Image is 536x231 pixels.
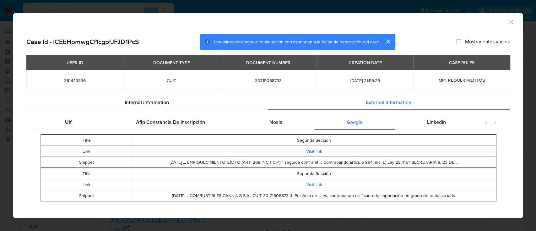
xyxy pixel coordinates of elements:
[380,34,395,49] button: cerrar
[41,179,132,190] td: Link
[456,39,461,44] input: Mostrar datos vacíos
[439,77,485,83] span: MPI_REQUERIMIENTOS
[41,157,132,168] td: Snippet
[41,135,132,146] td: Title
[306,181,322,188] a: Visit link
[214,39,380,45] span: Los datos detallados a continuación corresponden a la fecha de generación del caso.
[347,118,363,126] span: Google
[242,57,294,68] div: DOCUMENT NUMBER
[344,57,385,68] div: CREATION DATE
[65,118,72,126] span: Uif
[131,78,212,83] span: CUIT
[34,78,116,83] span: 381443336
[33,115,478,130] div: Detailed external info
[13,13,523,218] div: closure-recommendation-modal
[427,118,446,126] span: Linkedin
[366,99,411,106] span: External information
[149,57,194,68] div: DOCUMENT TYPE
[136,118,205,126] span: Afip Constancia De Inscripción
[132,168,496,179] td: Segunda Sección
[269,118,282,126] span: Nosis
[41,146,132,157] td: Link
[26,95,510,110] div: Detailed info
[41,190,132,201] td: Snippet
[508,19,514,25] button: Cerrar ventana
[132,157,496,168] td: [DATE] ... ENRIQUECIMIENTO ILÍCITO (ART. 268 INC 1 C.P.) ” seguida contra el ... Contrabando artí...
[125,99,169,106] span: Internal information
[227,78,309,83] span: 30715068733
[41,168,132,179] td: Title
[445,57,478,68] div: CASE RULES
[132,190,496,201] td: [DATE] ... COMBUSTIBLES CANNING S.A.. CUIT 30-71506873-3. Por Acta de ... es, contrabando calific...
[465,39,510,45] span: Mostrar datos vacíos
[26,38,139,46] h2: Case Id - ICEbHomwgCf1cgpfJFJD1PcS
[324,78,406,83] span: [DATE] 21:55:25
[63,57,87,68] div: USER ID
[306,148,322,154] a: Visit link
[132,135,496,146] td: Segunda Sección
